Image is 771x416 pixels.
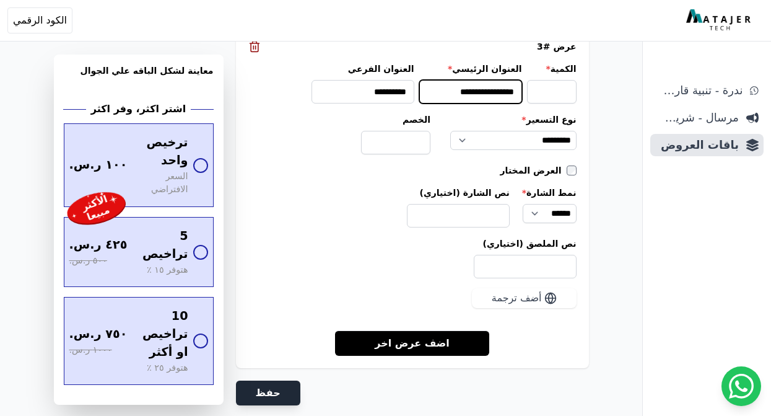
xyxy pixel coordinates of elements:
[655,136,739,154] span: باقات العروض
[7,7,72,33] button: الكود الرقمي
[69,343,112,357] span: ١٠٠٠ ر.س.
[361,113,430,126] label: الخصم
[450,113,577,126] label: نوع التسعير
[137,135,188,170] span: ترخيص واحد
[492,291,542,306] span: أضف ترجمة
[69,255,107,268] span: ٥٠٠ ر.س.
[522,187,577,199] label: نمط الشارة
[77,193,115,224] div: الأكثر مبيعا
[686,9,754,32] img: MatajerTech Logo
[248,237,577,250] label: نص الملصق (اختياري)
[500,164,567,177] label: العرض المختار
[335,330,489,356] a: اضف عرض اخر
[407,187,510,199] label: نص الشارة (اختياري)
[419,63,522,75] label: العنوان الرئيسي
[64,64,214,92] h3: معاينة لشكل الباقه علي الجوال
[69,157,128,175] span: ١٠٠ ر.س.
[472,288,577,308] button: أضف ترجمة
[69,325,128,343] span: ٧٥٠ ر.س.
[527,63,577,75] label: الكمية
[147,361,188,375] span: هتوفر ٢٥ ٪
[137,228,188,263] span: 5 تراخيص
[248,40,577,53] div: عرض #3
[236,381,300,405] button: حفظ
[69,237,128,255] span: ٤٢٥ ر.س.
[655,109,739,126] span: مرسال - شريط دعاية
[13,13,67,28] span: الكود الرقمي
[91,102,186,117] h2: اشتر اكثر، وفر اكثر
[655,82,743,99] span: ندرة - تنبية قارب علي النفاذ
[137,308,188,361] span: 10 تراخيص او أكثر
[147,263,188,277] span: هتوفر ١٥ ٪
[311,63,414,75] label: العنوان الفرعي
[137,170,188,197] span: السعر الافتراضي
